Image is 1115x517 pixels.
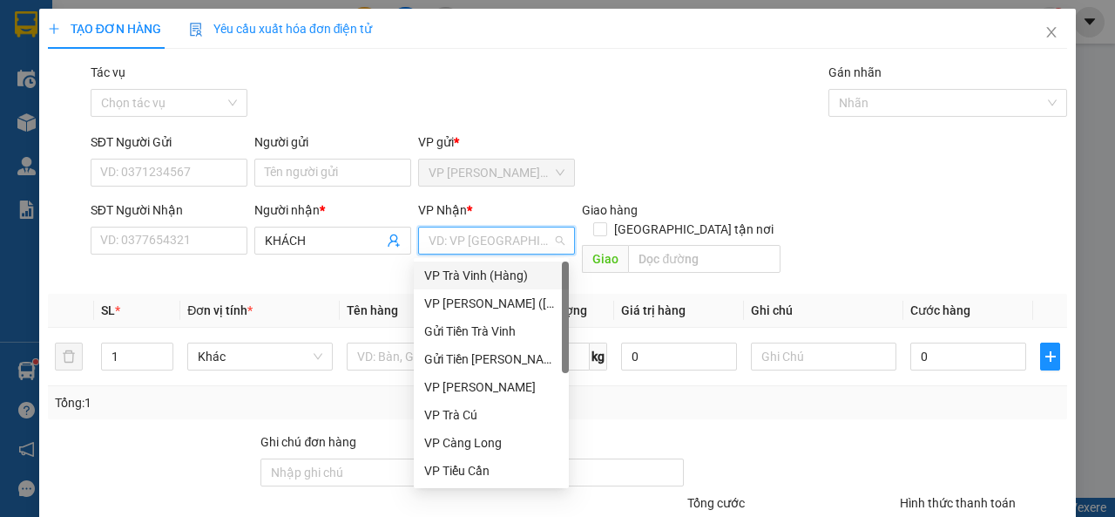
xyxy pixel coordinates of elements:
[424,294,558,313] div: VP [PERSON_NAME] ([GEOGRAPHIC_DATA])
[189,23,203,37] img: icon
[590,343,607,371] span: kg
[429,160,564,186] span: VP Trần Phú (Hàng)
[1027,9,1076,58] button: Close
[58,10,202,26] strong: BIÊN NHẬN GỬI HÀNG
[621,303,686,317] span: Giá trị hàng
[424,350,558,369] div: Gửi Tiền [PERSON_NAME]
[687,496,745,510] span: Tổng cước
[254,201,411,220] div: Người nhận
[189,22,373,36] span: Yêu cầu xuất hóa đơn điện tử
[900,496,1016,510] label: Hình thức thanh toán
[418,133,575,152] div: VP gửi
[414,429,569,457] div: VP Càng Long
[91,133,247,152] div: SĐT Người Gửi
[91,201,247,220] div: SĐT Người Nhận
[424,378,558,397] div: VP [PERSON_NAME]
[628,245,780,273] input: Dọc đường
[414,317,569,345] div: Gửi Tiền Trà Vinh
[48,22,161,36] span: TẠO ĐƠN HÀNG
[7,94,129,111] span: 0977030742 -
[424,322,558,341] div: Gửi Tiền Trà Vinh
[414,401,569,429] div: VP Trà Cú
[7,34,206,67] span: VP [PERSON_NAME] ([GEOGRAPHIC_DATA]) -
[55,343,83,371] button: delete
[45,113,199,130] span: KO BAO BỂ-NHẬN BXMT
[347,343,492,371] input: VD: Bàn, Ghế
[101,303,115,317] span: SL
[828,65,882,79] label: Gán nhãn
[582,245,628,273] span: Giao
[48,23,60,35] span: plus
[7,34,254,67] p: GỬI:
[91,65,125,79] label: Tác vụ
[424,405,558,425] div: VP Trà Cú
[7,75,254,92] p: NHẬN:
[424,433,558,452] div: VP Càng Long
[55,393,432,412] div: Tổng: 1
[93,94,129,111] span: PHỚI
[418,203,467,217] span: VP Nhận
[910,303,970,317] span: Cước hàng
[347,303,398,317] span: Tên hàng
[414,345,569,373] div: Gửi Tiền Trần Phú
[7,113,199,130] span: GIAO:
[260,459,470,486] input: Ghi chú đơn hàng
[414,262,569,289] div: VP Trà Vinh (Hàng)
[414,373,569,401] div: VP Vũng Liêm
[387,234,401,248] span: user-add
[49,75,175,92] span: VP [PERSON_NAME]
[621,343,737,371] input: 0
[1041,350,1059,364] span: plus
[424,266,558,285] div: VP Trà Vinh (Hàng)
[1040,343,1060,371] button: plus
[187,303,253,317] span: Đơn vị tính
[414,457,569,485] div: VP Tiểu Cần
[582,203,638,217] span: Giao hàng
[254,133,411,152] div: Người gửi
[744,294,903,328] th: Ghi chú
[751,343,896,371] input: Ghi Chú
[414,289,569,317] div: VP Trần Phú (Hàng)
[424,461,558,480] div: VP Tiểu Cần
[1044,25,1058,39] span: close
[159,51,206,67] span: THANH
[607,220,780,239] span: [GEOGRAPHIC_DATA] tận nơi
[260,435,356,449] label: Ghi chú đơn hàng
[198,344,322,370] span: Khác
